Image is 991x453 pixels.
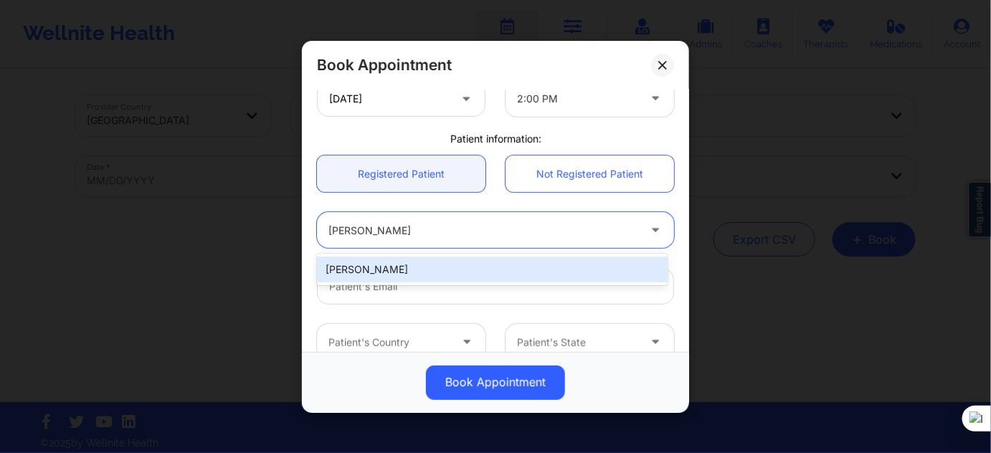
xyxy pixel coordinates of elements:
[317,156,485,192] a: Registered Patient
[517,80,638,116] div: 2:00 PM
[317,55,452,75] h2: Book Appointment
[307,131,684,146] div: Patient information:
[426,365,565,399] button: Book Appointment
[506,156,674,192] a: Not Registered Patient
[317,257,668,282] div: [PERSON_NAME]
[317,268,674,305] input: Patient's Email
[317,80,485,116] input: MM/DD/YYYY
